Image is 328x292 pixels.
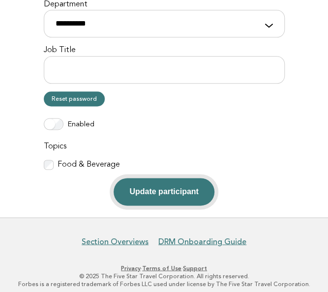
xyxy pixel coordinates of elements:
[8,272,320,280] p: © 2025 The Five Star Travel Corporation. All rights reserved.
[8,264,320,272] p: · ·
[67,120,94,130] label: Enabled
[44,142,285,152] label: Topics
[158,236,246,246] a: DRM Onboarding Guide
[114,178,214,205] button: Update participant
[82,236,149,246] a: Section Overviews
[121,264,141,271] a: Privacy
[44,91,105,106] a: Reset password
[58,160,120,170] label: Food & Beverage
[142,264,181,271] a: Terms of Use
[183,264,207,271] a: Support
[44,45,285,56] label: Job Title
[8,280,320,288] p: Forbes is a registered trademark of Forbes LLC used under license by The Five Star Travel Corpora...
